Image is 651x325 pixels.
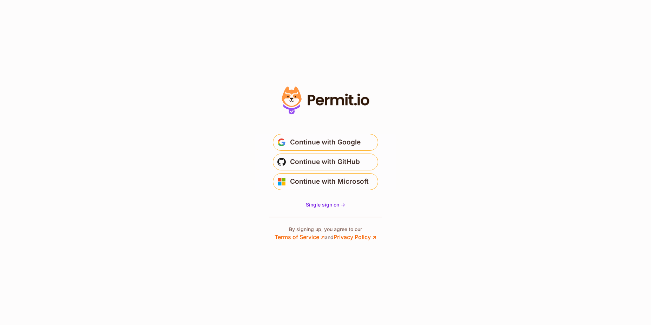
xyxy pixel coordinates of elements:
a: Privacy Policy ↗ [334,233,376,241]
button: Continue with Google [273,134,378,151]
span: Continue with GitHub [290,156,360,168]
button: Continue with Microsoft [273,173,378,190]
p: By signing up, you agree to our and [275,226,376,241]
span: Continue with Google [290,137,361,148]
a: Single sign on -> [306,201,345,208]
span: Continue with Microsoft [290,176,369,187]
span: Single sign on -> [306,202,345,208]
a: Terms of Service ↗ [275,233,325,241]
button: Continue with GitHub [273,154,378,170]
